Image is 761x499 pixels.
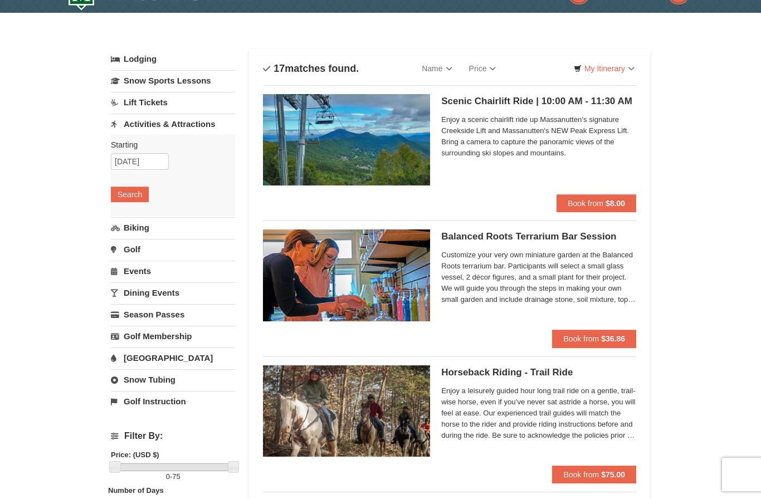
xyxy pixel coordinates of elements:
strong: $75.00 [601,470,625,479]
span: Customize your very own miniature garden at the Balanced Roots terrarium bar. Participants will s... [441,250,636,305]
a: Snow Sports Lessons [111,70,235,91]
img: 24896431-1-a2e2611b.jpg [263,94,430,185]
strong: $36.86 [601,334,625,343]
button: Book from $8.00 [557,194,636,212]
button: Book from $36.86 [552,330,636,348]
a: Lift Tickets [111,92,235,112]
h4: Filter By: [111,431,235,441]
h4: matches found. [263,63,359,74]
a: Lodging [111,49,235,69]
h5: Horseback Riding - Trail Ride [441,367,636,378]
span: Book from [563,334,599,343]
a: Golf Instruction [111,391,235,412]
span: Book from [568,199,603,208]
img: 18871151-30-393e4332.jpg [263,229,430,321]
label: - [111,471,235,482]
img: 21584748-79-4e8ac5ed.jpg [263,365,430,457]
strong: Price: (USD $) [111,451,159,459]
span: 17 [274,63,285,74]
button: Book from $75.00 [552,466,636,483]
a: [GEOGRAPHIC_DATA] [111,348,235,368]
a: Events [111,261,235,281]
a: Golf [111,239,235,260]
h5: Scenic Chairlift Ride | 10:00 AM - 11:30 AM [441,96,636,107]
span: Enjoy a leisurely guided hour long trail ride on a gentle, trail-wise horse, even if you’ve never... [441,385,636,441]
a: Dining Events [111,282,235,303]
a: My Itinerary [567,60,642,77]
a: Biking [111,217,235,238]
h5: Balanced Roots Terrarium Bar Session [441,231,636,242]
a: Golf Membership [111,326,235,346]
a: Activities & Attractions [111,114,235,134]
label: Starting [111,139,227,150]
a: Name [413,57,460,80]
strong: $8.00 [606,199,625,208]
a: Season Passes [111,304,235,325]
a: Snow Tubing [111,369,235,390]
span: 0 [166,472,170,481]
strong: Number of Days [108,486,164,495]
span: Enjoy a scenic chairlift ride up Massanutten’s signature Creekside Lift and Massanutten's NEW Pea... [441,114,636,159]
button: Search [111,187,149,202]
span: 75 [172,472,180,481]
a: Price [461,57,505,80]
span: Book from [563,470,599,479]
